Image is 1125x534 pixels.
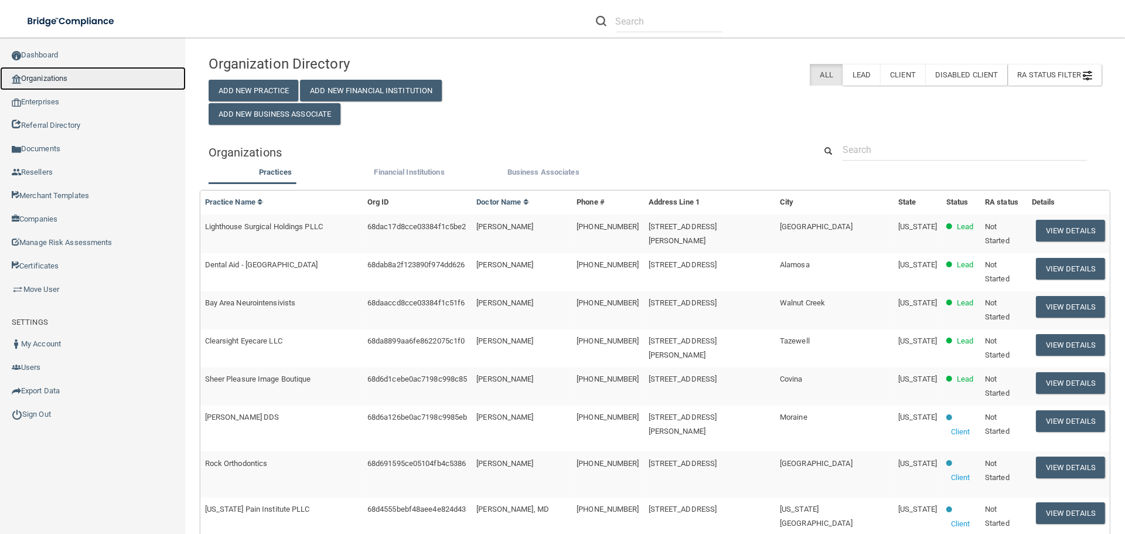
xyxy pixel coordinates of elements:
img: ic_reseller.de258add.png [12,168,21,177]
button: View Details [1036,296,1105,318]
button: Add New Practice [209,80,299,101]
span: [PERSON_NAME] [476,375,533,383]
label: Financial Institutions [348,165,471,179]
span: 68d691595ce05104fb4c5386 [367,459,466,468]
a: Doctor Name [476,198,529,206]
span: Not Started [985,375,1010,397]
span: [US_STATE] [898,413,937,421]
th: Org ID [363,191,472,215]
span: [PHONE_NUMBER] [577,413,639,421]
span: [US_STATE] [898,459,937,468]
span: Practices [259,168,292,176]
span: [STREET_ADDRESS] [649,260,717,269]
th: Details [1027,191,1110,215]
img: bridge_compliance_login_screen.278c3ca4.svg [18,9,125,33]
span: [STREET_ADDRESS] [649,505,717,513]
a: Practice Name [205,198,264,206]
img: ic_user_dark.df1a06c3.png [12,339,21,349]
span: [PERSON_NAME], MD [476,505,549,513]
span: [US_STATE] [898,222,937,231]
span: Rock Orthodontics [205,459,268,468]
span: Walnut Creek [780,298,825,307]
span: Dental Aid - [GEOGRAPHIC_DATA] [205,260,318,269]
span: [US_STATE][GEOGRAPHIC_DATA] [780,505,853,528]
span: [STREET_ADDRESS] [649,298,717,307]
img: organization-icon.f8decf85.png [12,74,21,84]
label: Client [880,64,925,86]
span: [US_STATE] [898,336,937,345]
span: [PERSON_NAME] [476,413,533,421]
span: 68da8899aa6fe8622075c1f0 [367,336,465,345]
li: Financial Institutions [342,165,476,182]
span: [PHONE_NUMBER] [577,505,639,513]
span: [STREET_ADDRESS][PERSON_NAME] [649,336,717,359]
button: View Details [1036,410,1105,432]
label: SETTINGS [12,315,48,329]
input: Search [615,11,722,32]
span: [US_STATE] Pain Institute PLLC [205,505,310,513]
span: [US_STATE] [898,260,937,269]
p: Client [951,471,970,485]
p: Lead [957,258,973,272]
button: View Details [1036,457,1105,478]
th: State [894,191,942,215]
span: [US_STATE] [898,375,937,383]
span: Not Started [985,336,1010,359]
th: City [775,191,894,215]
span: Not Started [985,413,1010,436]
span: [STREET_ADDRESS] [649,459,717,468]
span: [US_STATE] [898,298,937,307]
th: Address Line 1 [644,191,775,215]
span: [PHONE_NUMBER] [577,375,639,383]
span: [GEOGRAPHIC_DATA] [780,459,853,468]
span: Business Associates [507,168,579,176]
span: [PHONE_NUMBER] [577,260,639,269]
span: Not Started [985,222,1010,245]
button: View Details [1036,334,1105,356]
span: Alamosa [780,260,810,269]
span: Lighthouse Surgical Holdings PLLC [205,222,323,231]
span: [PERSON_NAME] [476,222,533,231]
span: Not Started [985,505,1010,528]
th: RA status [980,191,1027,215]
label: Disabled Client [925,64,1008,86]
span: Not Started [985,260,1010,283]
span: [PHONE_NUMBER] [577,459,639,468]
span: [PHONE_NUMBER] [577,336,639,345]
span: [PERSON_NAME] [476,336,533,345]
span: Bay Area Neurointensivists [205,298,296,307]
button: Add New Financial Institution [300,80,442,101]
span: [PERSON_NAME] DDS [205,413,279,421]
span: [PERSON_NAME] [476,459,533,468]
img: icon-documents.8dae5593.png [12,145,21,154]
label: Business Associates [482,165,605,179]
th: Status [942,191,980,215]
label: All [810,64,842,86]
span: Financial Institutions [374,168,444,176]
h4: Organization Directory [209,56,495,72]
span: 68daaccd8cce03384f1c51f6 [367,298,465,307]
span: Sheer Pleasure Image Boutique [205,375,311,383]
p: Client [951,425,970,439]
span: [PERSON_NAME] [476,260,533,269]
th: Phone # [572,191,643,215]
span: Not Started [985,298,1010,321]
button: View Details [1036,372,1105,394]
span: Moraine [780,413,807,421]
span: [PHONE_NUMBER] [577,298,639,307]
img: ic_dashboard_dark.d01f4a41.png [12,51,21,60]
span: 68dab8a2f123890f974dd626 [367,260,465,269]
span: [PERSON_NAME] [476,298,533,307]
button: View Details [1036,502,1105,524]
p: Client [951,517,970,531]
h5: Organizations [209,146,798,159]
span: [GEOGRAPHIC_DATA] [780,222,853,231]
span: Clearsight Eyecare LLC [205,336,282,345]
p: Lead [957,372,973,386]
img: icon-export.b9366987.png [12,386,21,396]
label: Practices [214,165,337,179]
li: Practices [209,165,343,182]
span: [US_STATE] [898,505,937,513]
label: Lead [843,64,880,86]
input: Search [843,139,1087,161]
